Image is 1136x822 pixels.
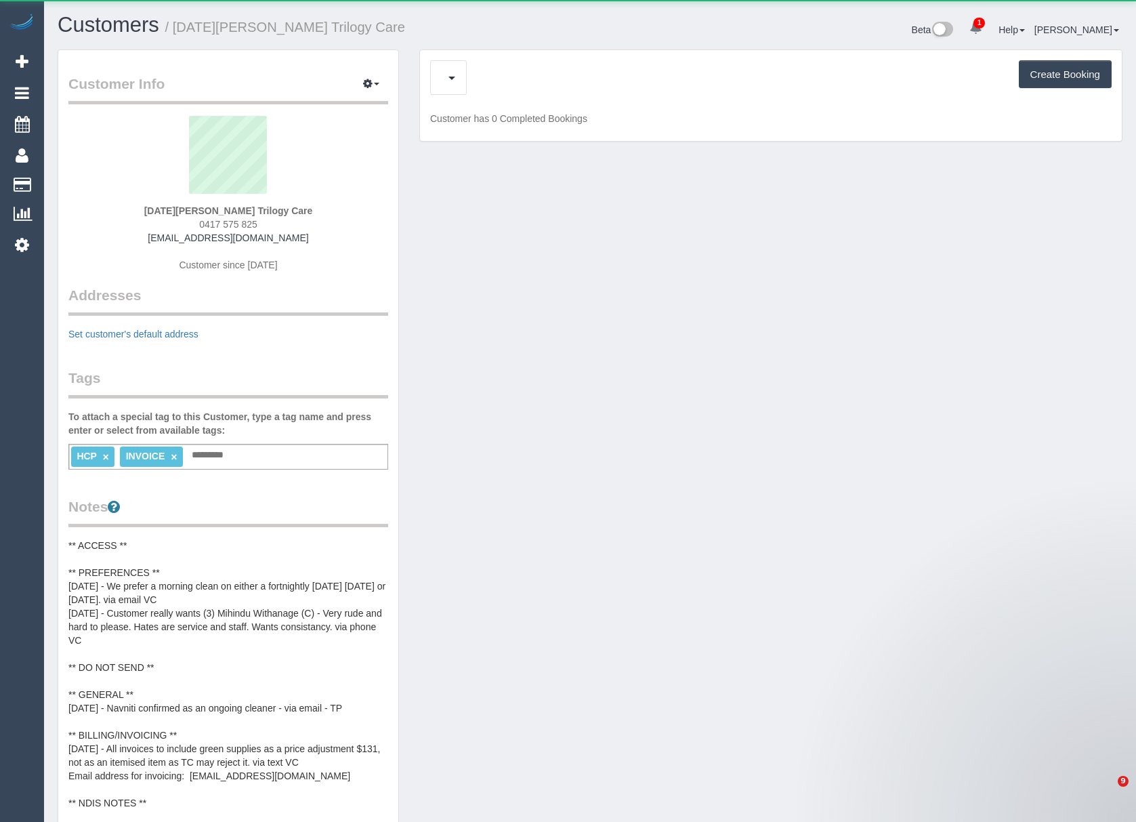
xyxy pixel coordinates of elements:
[68,329,198,340] a: Set customer's default address
[68,74,388,104] legend: Customer Info
[912,24,954,35] a: Beta
[1090,776,1122,808] iframe: Intercom live chat
[931,22,953,39] img: New interface
[68,368,388,398] legend: Tags
[1019,60,1112,89] button: Create Booking
[144,205,313,216] strong: [DATE][PERSON_NAME] Trilogy Care
[68,410,388,437] label: To attach a special tag to this Customer, type a tag name and press enter or select from availabl...
[199,219,257,230] span: 0417 575 825
[58,13,159,37] a: Customers
[165,20,405,35] small: / [DATE][PERSON_NAME] Trilogy Care
[1034,24,1119,35] a: [PERSON_NAME]
[8,14,35,33] img: Automaid Logo
[77,451,96,461] span: HCP
[148,232,308,243] a: [EMAIL_ADDRESS][DOMAIN_NAME]
[68,497,388,527] legend: Notes
[171,451,177,463] a: ×
[973,18,985,28] span: 1
[430,112,1112,125] p: Customer has 0 Completed Bookings
[179,260,277,270] span: Customer since [DATE]
[103,451,109,463] a: ×
[963,14,989,43] a: 1
[126,451,165,461] span: INVOICE
[1118,776,1129,787] span: 9
[68,539,388,810] pre: ** ACCESS ** ** PREFERENCES ** [DATE] - We prefer a morning clean on either a fortnightly [DATE] ...
[998,24,1025,35] a: Help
